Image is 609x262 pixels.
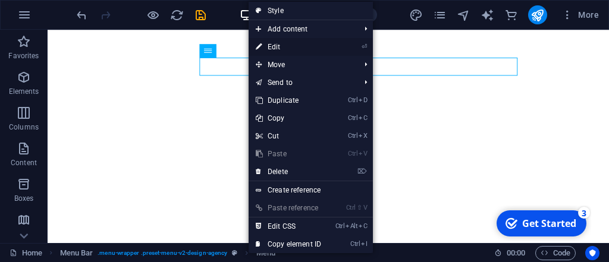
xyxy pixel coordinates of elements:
[170,8,184,22] i: Reload page
[348,114,357,122] i: Ctrl
[249,145,328,163] a: CtrlVPaste
[361,240,367,248] i: I
[75,8,89,22] i: Undo: Delete elements (Ctrl+Z)
[528,5,547,24] button: publish
[11,158,37,168] p: Content
[362,43,367,50] i: ⏎
[481,8,495,22] button: text_generator
[335,222,345,230] i: Ctrl
[74,8,89,22] button: undo
[494,246,526,260] h6: Session time
[348,150,357,157] i: Ctrl
[481,8,494,22] i: AI Writer
[357,204,362,212] i: ⇧
[9,122,39,132] p: Columns
[585,246,599,260] button: Usercentrics
[249,163,328,181] a: ⌦Delete
[146,8,160,22] button: Click here to leave preview mode and continue editing
[249,74,355,91] a: Send to
[530,8,544,22] i: Publish
[346,222,357,230] i: Alt
[433,8,447,22] i: Pages (Ctrl+Alt+S)
[357,168,367,175] i: ⌦
[249,217,328,235] a: CtrlAltCEdit CSS
[346,204,356,212] i: Ctrl
[504,8,519,22] button: commerce
[359,150,367,157] i: V
[249,109,328,127] a: CtrlCCopy
[32,11,86,24] div: Get Started
[359,96,367,104] i: D
[8,51,39,61] p: Favorites
[7,5,96,31] div: Get Started 3 items remaining, 40% complete
[515,248,517,257] span: :
[457,8,471,22] button: navigator
[249,181,373,199] a: Create reference
[409,8,423,22] i: Design (Ctrl+Alt+Y)
[249,235,328,253] a: CtrlICopy element ID
[249,127,328,145] a: CtrlXCut
[535,246,576,260] button: Code
[541,246,570,260] span: Code
[359,132,367,140] i: X
[169,8,184,22] button: reload
[60,246,93,260] span: Click to select. Double-click to edit
[194,8,208,22] i: Save (Ctrl+S)
[249,20,355,38] span: Add content
[60,246,275,260] nav: breadcrumb
[348,96,357,104] i: Ctrl
[10,246,42,260] a: Click to cancel selection. Double-click to open Pages
[359,222,367,230] i: C
[557,5,604,24] button: More
[409,8,423,22] button: design
[249,2,373,20] a: Style
[193,8,208,22] button: save
[249,199,328,217] a: Ctrl⇧VPaste reference
[457,8,470,22] i: Navigator
[363,204,367,212] i: V
[350,240,360,248] i: Ctrl
[249,38,328,56] a: ⏎Edit
[9,87,39,96] p: Elements
[561,9,599,21] span: More
[232,250,237,256] i: This element is a customizable preset
[249,91,328,109] a: CtrlDDuplicate
[507,246,525,260] span: 00 00
[98,246,227,260] span: . menu-wrapper .preset-menu-v2-design-agency
[14,194,34,203] p: Boxes
[88,1,100,13] div: 3
[249,56,355,74] span: Move
[359,114,367,122] i: C
[348,132,357,140] i: Ctrl
[433,8,447,22] button: pages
